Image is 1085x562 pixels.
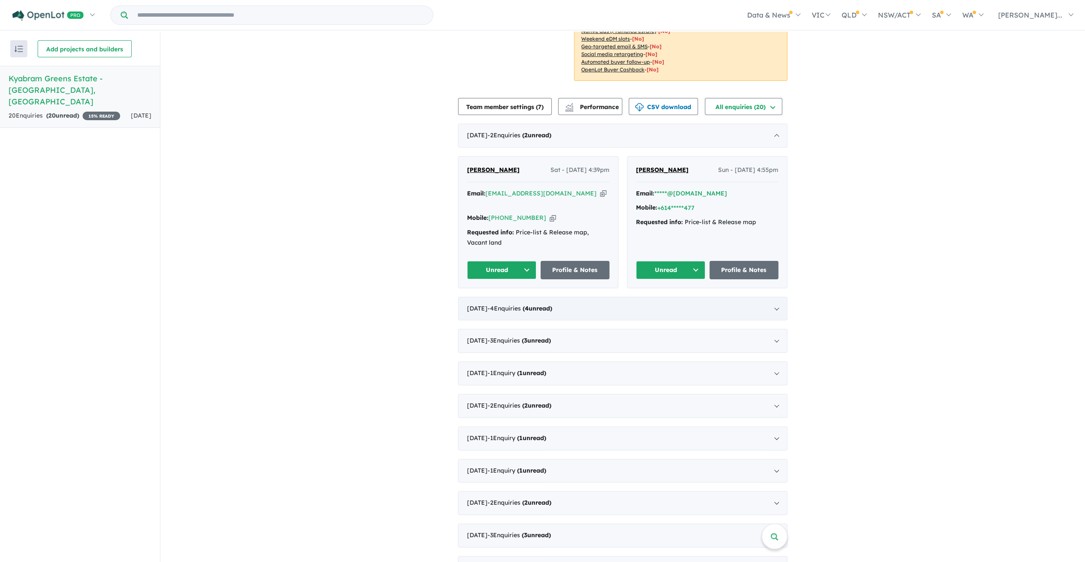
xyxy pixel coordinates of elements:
[46,112,79,119] strong: ( unread)
[524,499,528,506] span: 2
[488,305,552,312] span: - 4 Enquir ies
[998,11,1062,19] span: [PERSON_NAME]...
[636,204,657,211] strong: Mobile:
[550,165,609,175] span: Sat - [DATE] 4:39pm
[517,434,546,442] strong: ( unread)
[467,166,520,174] span: [PERSON_NAME]
[550,213,556,222] button: Copy
[525,305,529,312] span: 4
[581,66,644,73] u: OpenLot Buyer Cashback
[581,59,650,65] u: Automated buyer follow-up
[519,434,523,442] span: 1
[488,402,551,409] span: - 2 Enquir ies
[566,103,619,111] span: Performance
[15,46,23,52] img: sort.svg
[647,66,659,73] span: [No]
[467,189,485,197] strong: Email:
[636,217,778,228] div: Price-list & Release map
[488,214,546,222] a: [PHONE_NUMBER]
[48,112,56,119] span: 20
[467,214,488,222] strong: Mobile:
[581,35,630,42] u: Weekend eDM slots
[565,103,573,108] img: line-chart.svg
[636,261,705,279] button: Unread
[519,369,523,377] span: 1
[522,531,551,539] strong: ( unread)
[632,35,644,42] span: [No]
[524,337,527,344] span: 3
[467,228,514,236] strong: Requested info:
[541,261,610,279] a: Profile & Notes
[581,51,643,57] u: Social media retargeting
[581,43,647,50] u: Geo-targeted email & SMS
[645,51,657,57] span: [No]
[488,369,546,377] span: - 1 Enquir y
[458,361,787,385] div: [DATE]
[9,73,151,107] h5: Kyabram Greens Estate - [GEOGRAPHIC_DATA] , [GEOGRAPHIC_DATA]
[488,467,546,474] span: - 1 Enquir y
[522,499,551,506] strong: ( unread)
[523,305,552,312] strong: ( unread)
[131,112,151,119] span: [DATE]
[519,467,523,474] span: 1
[12,10,84,21] img: Openlot PRO Logo White
[652,59,664,65] span: [No]
[458,297,787,321] div: [DATE]
[458,426,787,450] div: [DATE]
[636,166,689,174] span: [PERSON_NAME]
[524,402,528,409] span: 2
[467,228,609,248] div: Price-list & Release map, Vacant land
[600,189,606,198] button: Copy
[130,6,431,24] input: Try estate name, suburb, builder or developer
[522,131,551,139] strong: ( unread)
[710,261,779,279] a: Profile & Notes
[538,103,541,111] span: 7
[718,165,778,175] span: Sun - [DATE] 4:55pm
[517,467,546,474] strong: ( unread)
[650,43,662,50] span: [No]
[636,165,689,175] a: [PERSON_NAME]
[488,434,546,442] span: - 1 Enquir y
[467,261,536,279] button: Unread
[467,165,520,175] a: [PERSON_NAME]
[458,329,787,353] div: [DATE]
[517,369,546,377] strong: ( unread)
[458,124,787,148] div: [DATE]
[458,491,787,515] div: [DATE]
[635,103,644,112] img: download icon
[522,402,551,409] strong: ( unread)
[458,459,787,483] div: [DATE]
[524,531,527,539] span: 3
[636,218,683,226] strong: Requested info:
[558,98,622,115] button: Performance
[488,499,551,506] span: - 2 Enquir ies
[458,98,552,115] button: Team member settings (7)
[9,111,120,121] div: 20 Enquir ies
[522,337,551,344] strong: ( unread)
[83,112,120,120] span: 15 % READY
[458,524,787,547] div: [DATE]
[636,189,654,197] strong: Email:
[565,106,574,111] img: bar-chart.svg
[485,189,597,197] a: [EMAIL_ADDRESS][DOMAIN_NAME]
[488,337,551,344] span: - 3 Enquir ies
[705,98,782,115] button: All enquiries (20)
[38,40,132,57] button: Add projects and builders
[524,131,528,139] span: 2
[488,531,551,539] span: - 3 Enquir ies
[629,98,698,115] button: CSV download
[488,131,551,139] span: - 2 Enquir ies
[458,394,787,418] div: [DATE]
